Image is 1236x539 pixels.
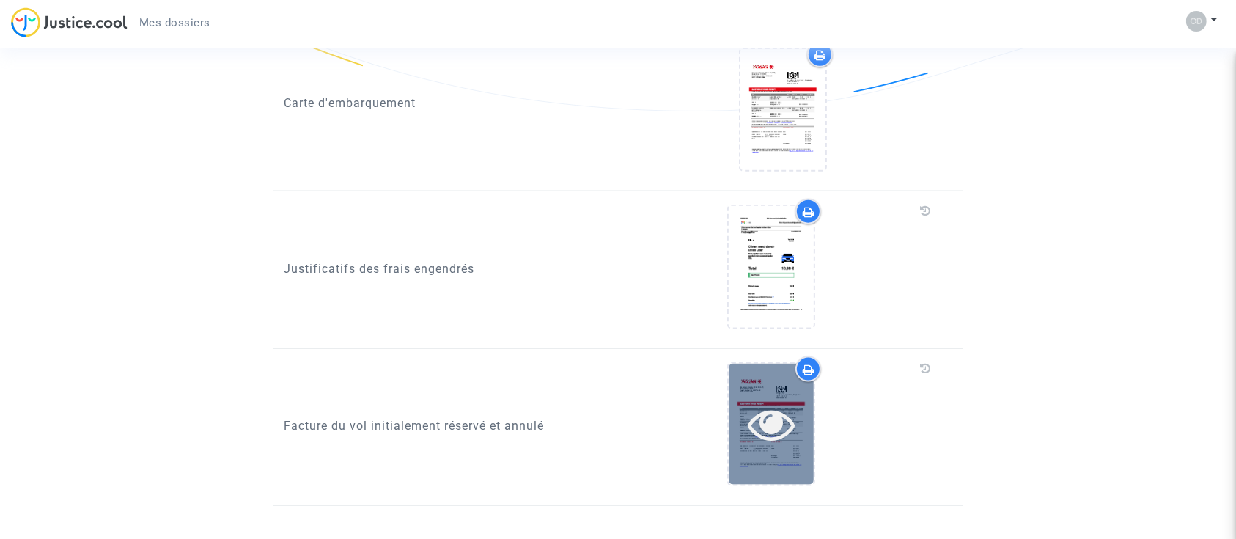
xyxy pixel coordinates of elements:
p: Carte d'embarquement [284,94,608,112]
p: Justificatifs des frais engendrés [284,260,608,278]
p: Facture du vol initialement réservé et annulé [284,417,608,435]
a: Mes dossiers [128,12,222,34]
span: Mes dossiers [139,16,210,29]
img: 5de3963e9a4efd5b5dab45ccb6ab7497 [1186,11,1207,32]
img: jc-logo.svg [11,7,128,37]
